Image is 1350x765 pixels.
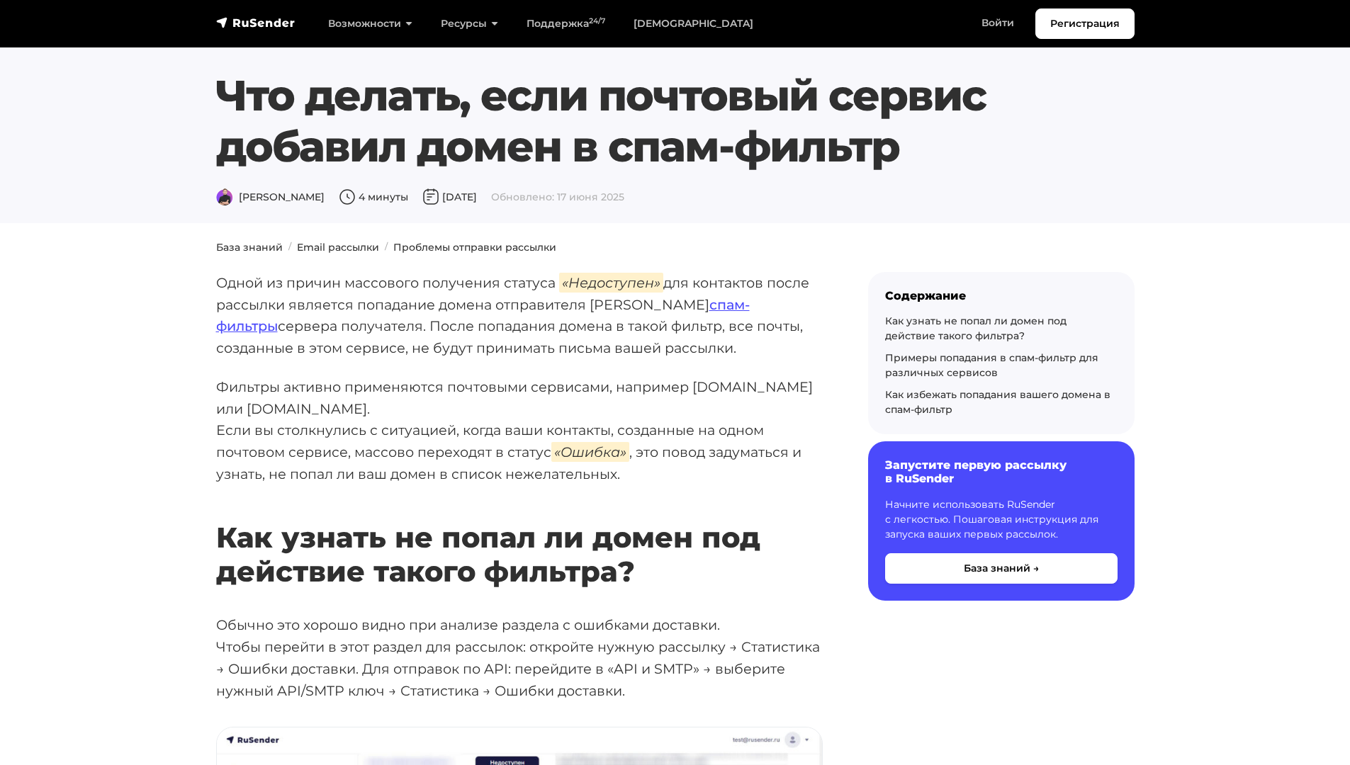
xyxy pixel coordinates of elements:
nav: breadcrumb [208,240,1143,255]
a: Запустите первую рассылку в RuSender Начните использовать RuSender с легкостью. Пошаговая инструк... [868,441,1135,600]
img: Дата публикации [422,188,439,205]
span: Обновлено: 17 июня 2025 [491,191,624,203]
a: [DEMOGRAPHIC_DATA] [619,9,767,38]
p: Одной из причин массового получения статуса для контактов после рассылки является попадание домен... [216,272,823,359]
img: Время чтения [339,188,356,205]
a: Поддержка24/7 [512,9,619,38]
a: Email рассылки [297,241,379,254]
h6: Запустите первую рассылку в RuSender [885,458,1118,485]
h1: Что делать, если почтовый сервис добавил домен в спам-фильтр [216,70,1135,172]
span: [PERSON_NAME] [216,191,325,203]
a: База знаний [216,241,283,254]
a: Возможности [314,9,427,38]
em: «Ошибка» [551,442,629,462]
p: Обычно это хорошо видно при анализе раздела с ошибками доставки. Чтобы перейти в этот раздел для ... [216,614,823,701]
button: База знаний → [885,553,1118,584]
p: Фильтры активно применяются почтовыми сервисами, например [DOMAIN_NAME] или [DOMAIN_NAME]. Если в... [216,376,823,485]
a: Примеры попадания в спам-фильтр для различных сервисов [885,351,1098,379]
span: 4 минуты [339,191,408,203]
div: Содержание [885,289,1118,302]
a: Проблемы отправки рассылки [393,241,556,254]
sup: 24/7 [589,16,605,25]
em: «Недоступен» [559,273,663,293]
a: Как избежать попадания вашего домена в спам-фильтр [885,388,1110,416]
p: Начните использовать RuSender с легкостью. Пошаговая инструкция для запуска ваших первых рассылок. [885,497,1118,542]
h2: Как узнать не попал ли домен под действие такого фильтра? [216,479,823,589]
a: Войти [967,8,1028,38]
a: Как узнать не попал ли домен под действие такого фильтра? [885,314,1067,342]
a: Регистрация [1035,8,1135,39]
a: Ресурсы [427,9,512,38]
img: RuSender [216,16,296,30]
span: [DATE] [422,191,477,203]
